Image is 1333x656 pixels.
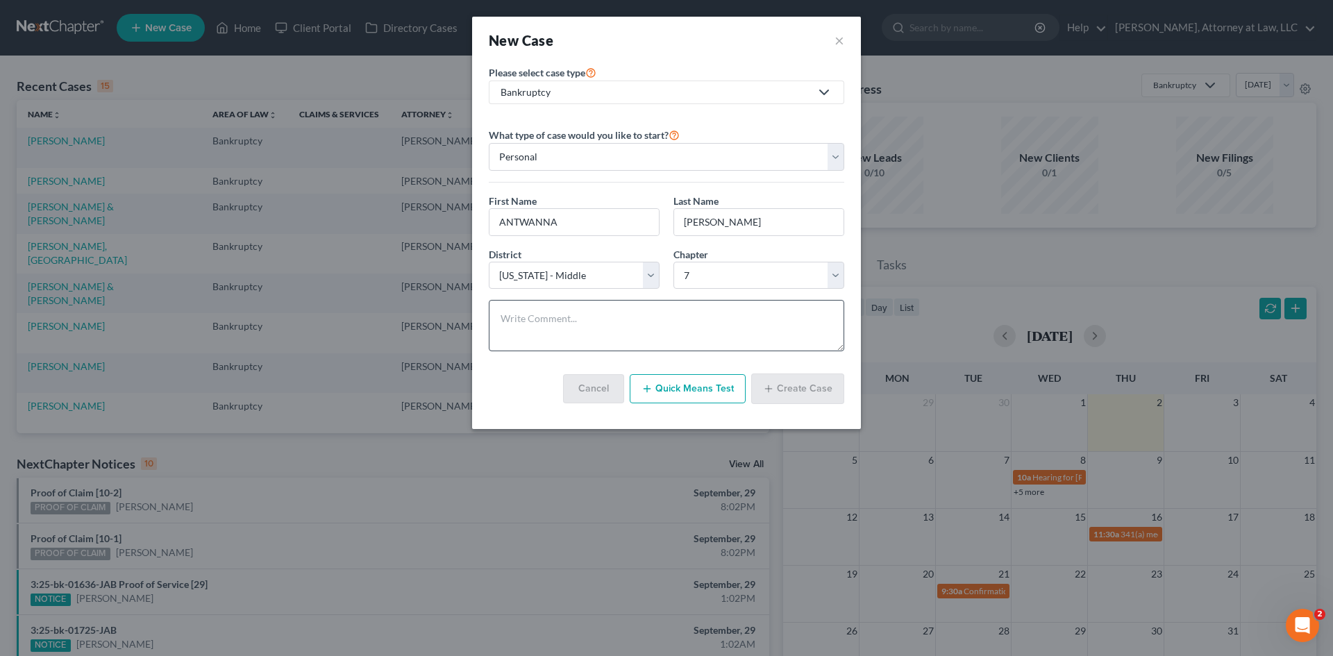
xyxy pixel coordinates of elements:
[1286,609,1319,642] iframe: Intercom live chat
[673,249,708,260] span: Chapter
[489,249,521,260] span: District
[563,374,624,403] button: Cancel
[674,209,844,235] input: Enter Last Name
[489,67,585,78] span: Please select case type
[630,374,746,403] button: Quick Means Test
[489,32,553,49] strong: New Case
[1314,609,1325,620] span: 2
[501,85,810,99] div: Bankruptcy
[673,195,719,207] span: Last Name
[751,373,844,404] button: Create Case
[489,209,659,235] input: Enter First Name
[489,126,680,143] label: What type of case would you like to start?
[489,195,537,207] span: First Name
[835,31,844,50] button: ×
